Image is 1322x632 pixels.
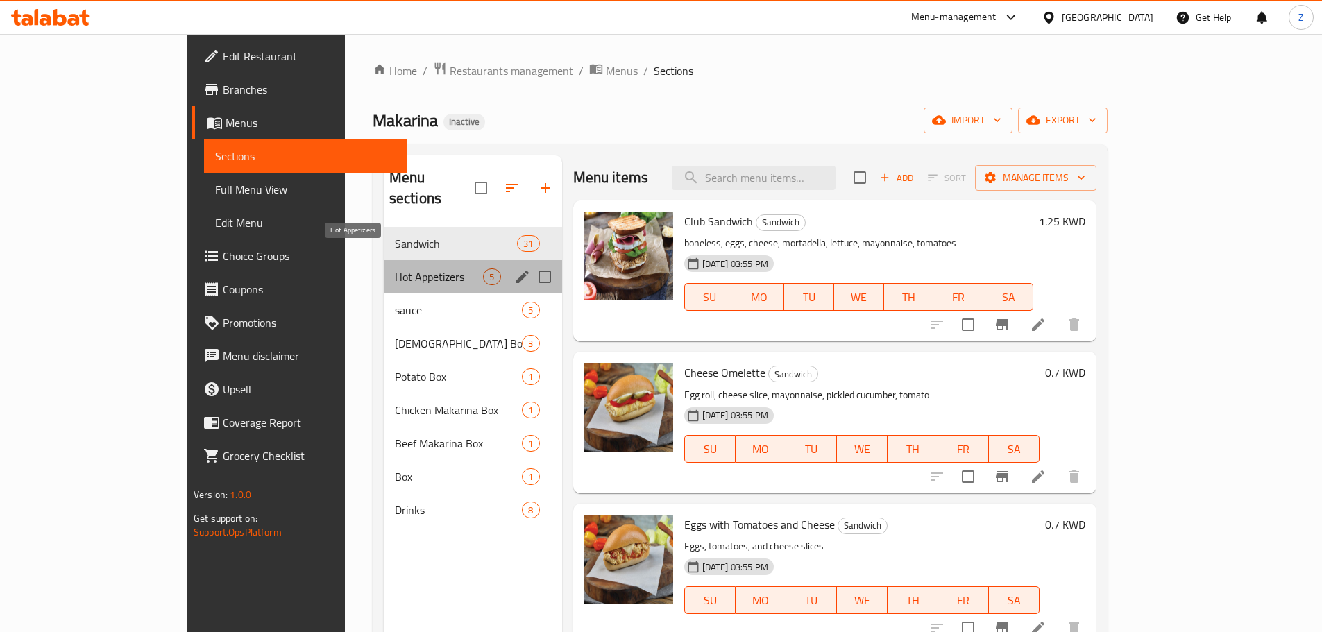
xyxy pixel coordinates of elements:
[384,460,562,493] div: Box1
[223,48,396,65] span: Edit Restaurant
[985,460,1019,493] button: Branch-specific-item
[194,509,257,527] span: Get support on:
[672,166,836,190] input: search
[192,373,407,406] a: Upsell
[986,169,1085,187] span: Manage items
[192,73,407,106] a: Branches
[215,214,396,231] span: Edit Menu
[215,148,396,164] span: Sections
[684,435,736,463] button: SU
[373,62,1108,80] nav: breadcrumb
[395,335,523,352] span: [DEMOGRAPHIC_DATA] Box
[226,114,396,131] span: Menus
[384,393,562,427] div: Chicken Makarina Box1
[523,304,539,317] span: 5
[756,214,806,231] div: Sandwich
[192,273,407,306] a: Coupons
[194,523,282,541] a: Support.OpsPlatform
[888,586,938,614] button: TH
[192,439,407,472] a: Grocery Checklist
[684,283,735,311] button: SU
[573,167,649,188] h2: Menu items
[192,406,407,439] a: Coverage Report
[834,283,884,311] button: WE
[890,287,929,307] span: TH
[192,239,407,273] a: Choice Groups
[684,386,1040,404] p: Egg roll, cheese slice, mayonnaise, pickled cucumber, tomato
[1030,316,1046,333] a: Edit menu item
[643,62,648,79] li: /
[483,268,500,285] div: items
[954,462,983,491] span: Select to update
[1030,468,1046,485] a: Edit menu item
[1298,10,1304,25] span: Z
[741,590,781,610] span: MO
[919,167,975,189] span: Select section first
[384,260,562,293] div: Hot Appetizers5edit
[512,266,533,287] button: edit
[684,538,1040,555] p: Eggs, tomatoes, and cheese slices
[792,590,831,610] span: TU
[384,221,562,532] nav: Menu sections
[838,518,888,534] div: Sandwich
[838,518,887,533] span: Sandwich
[740,287,779,307] span: MO
[443,116,485,128] span: Inactive
[690,287,729,307] span: SU
[523,404,539,417] span: 1
[1045,363,1085,382] h6: 0.7 KWD
[893,439,933,459] span: TH
[373,105,438,136] span: Makarina
[684,586,736,614] button: SU
[584,363,673,452] img: Cheese Omelette
[1018,108,1108,133] button: export
[395,435,523,452] span: Beef Makarina Box
[697,257,774,271] span: [DATE] 03:55 PM
[845,163,874,192] span: Select section
[523,504,539,517] span: 8
[395,402,523,418] span: Chicken Makarina Box
[944,439,983,459] span: FR
[1039,212,1085,231] h6: 1.25 KWD
[395,235,518,252] span: Sandwich
[994,590,1034,610] span: SA
[192,339,407,373] a: Menu disclaimer
[790,287,829,307] span: TU
[522,302,539,318] div: items
[933,283,983,311] button: FR
[523,337,539,350] span: 3
[989,435,1040,463] button: SA
[924,108,1012,133] button: import
[522,435,539,452] div: items
[938,586,989,614] button: FR
[939,287,978,307] span: FR
[522,368,539,385] div: items
[985,308,1019,341] button: Branch-specific-item
[395,302,523,318] div: sauce
[684,362,765,383] span: Cheese Omelette
[690,590,730,610] span: SU
[518,237,539,250] span: 31
[606,62,638,79] span: Menus
[786,586,837,614] button: TU
[192,306,407,339] a: Promotions
[433,62,573,80] a: Restaurants management
[522,502,539,518] div: items
[954,310,983,339] span: Select to update
[837,435,888,463] button: WE
[874,167,919,189] span: Add item
[697,409,774,422] span: [DATE] 03:55 PM
[223,314,396,331] span: Promotions
[423,62,427,79] li: /
[1058,460,1091,493] button: delete
[204,139,407,173] a: Sections
[935,112,1001,129] span: import
[192,106,407,139] a: Menus
[495,171,529,205] span: Sort sections
[579,62,584,79] li: /
[230,486,251,504] span: 1.0.0
[395,468,523,485] span: Box
[584,212,673,300] img: Club Sandwich
[837,586,888,614] button: WE
[911,9,997,26] div: Menu-management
